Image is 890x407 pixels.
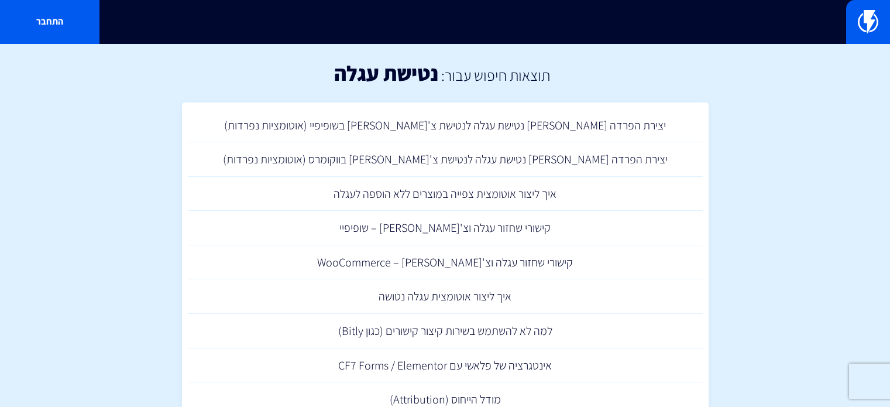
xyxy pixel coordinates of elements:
[438,67,550,84] h2: תוצאות חיפוש עבור:
[334,61,438,85] h1: נטישת עגלה
[188,279,703,314] a: איך ליצור אוטומצית עגלה נטושה
[188,211,703,245] a: קישורי שחזור עגלה וצ'[PERSON_NAME] – שופיפיי
[188,142,703,177] a: יצירת הפרדה [PERSON_NAME] נטישת עגלה לנטישת צ'[PERSON_NAME] בווקומרס (אוטומציות נפרדות)
[188,177,703,211] a: איך ליצור אוטומצית צפייה במוצרים ללא הוספה לעגלה
[188,348,703,383] a: אינטגרציה של פלאשי עם CF7 Forms / Elementor
[188,245,703,280] a: קישורי שחזור עגלה וצ'[PERSON_NAME] – WooCommerce
[188,314,703,348] a: למה לא להשתמש בשירות קיצור קישורים (כגון Bitly)
[188,108,703,143] a: יצירת הפרדה [PERSON_NAME] נטישת עגלה לנטישת צ'[PERSON_NAME] בשופיפיי (אוטומציות נפרדות)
